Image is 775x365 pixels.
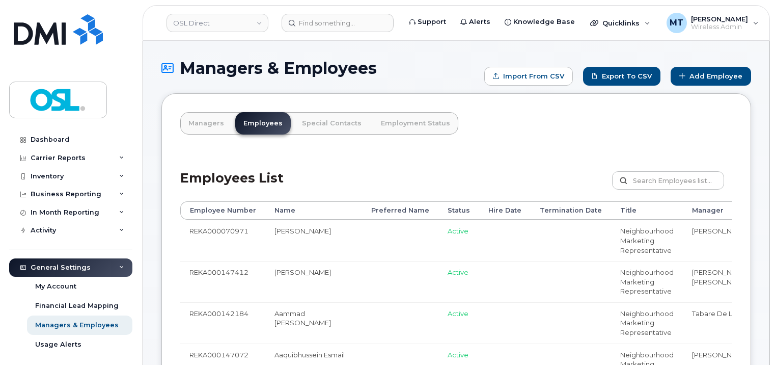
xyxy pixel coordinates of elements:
[611,201,683,220] th: Title
[611,302,683,344] td: Neighbourhood Marketing Representative
[180,112,232,135] a: Managers
[265,261,362,302] td: [PERSON_NAME]
[692,309,770,319] li: Tabare De Los Santos
[438,201,479,220] th: Status
[671,67,751,86] a: Add Employee
[235,112,291,135] a: Employees
[448,268,468,276] span: Active
[180,220,265,261] td: REKA000070971
[265,220,362,261] td: [PERSON_NAME]
[180,201,265,220] th: Employee Number
[531,201,611,220] th: Termination Date
[180,302,265,344] td: REKA000142184
[484,67,573,86] form: Import from CSV
[265,302,362,344] td: Aammad [PERSON_NAME]
[362,201,438,220] th: Preferred Name
[692,226,770,236] li: [PERSON_NAME]
[448,227,468,235] span: Active
[611,261,683,302] td: Neighbourhood Marketing Representative
[180,171,284,201] h2: Employees List
[692,350,770,360] li: [PERSON_NAME]
[180,261,265,302] td: REKA000147412
[161,59,479,77] h1: Managers & Employees
[692,268,770,277] li: [PERSON_NAME]
[479,201,531,220] th: Hire Date
[611,220,683,261] td: Neighbourhood Marketing Representative
[294,112,370,135] a: Special Contacts
[448,309,468,318] span: Active
[692,277,770,287] li: [PERSON_NAME]
[373,112,458,135] a: Employment Status
[448,351,468,359] span: Active
[265,201,362,220] th: Name
[583,67,660,86] a: Export to CSV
